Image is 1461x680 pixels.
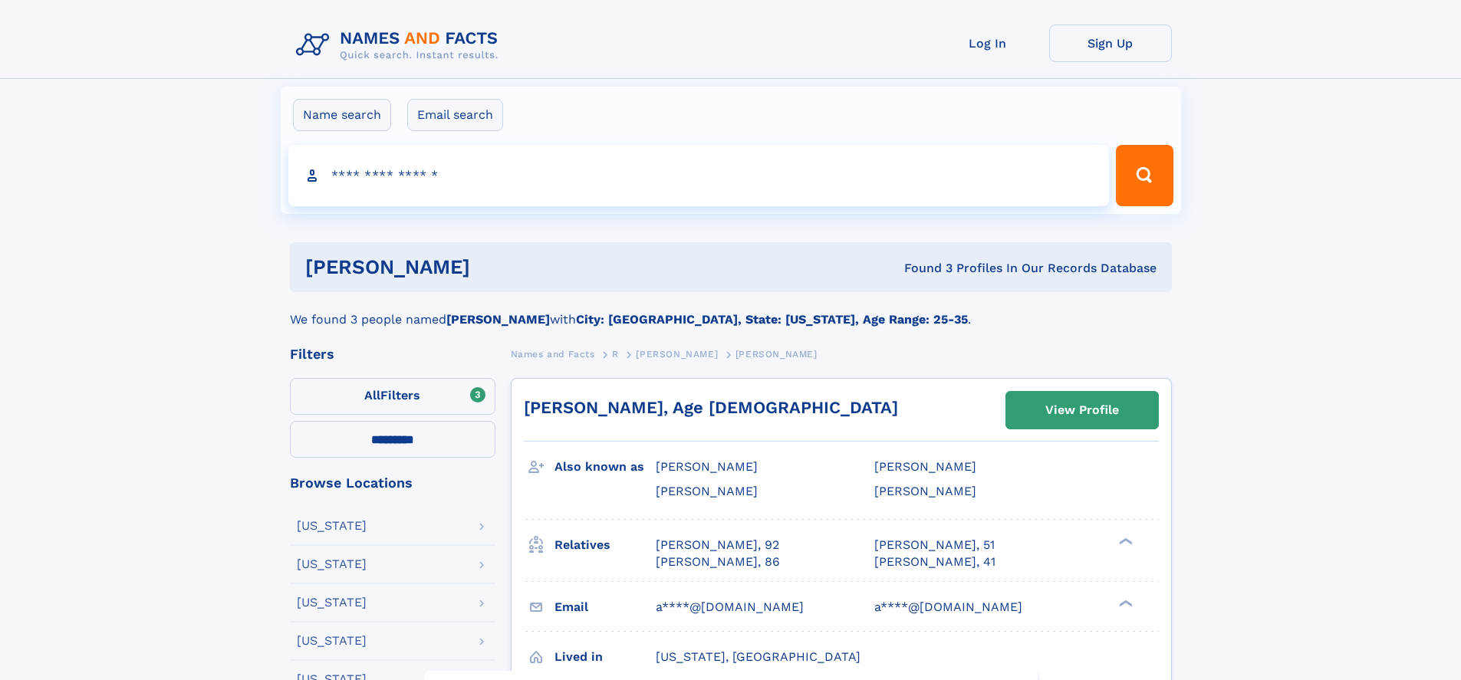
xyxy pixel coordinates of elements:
[636,349,718,360] span: [PERSON_NAME]
[290,292,1172,329] div: We found 3 people named with .
[1115,598,1134,608] div: ❯
[297,596,367,609] div: [US_STATE]
[687,260,1157,277] div: Found 3 Profiles In Our Records Database
[290,347,495,361] div: Filters
[612,349,619,360] span: R
[656,554,780,570] a: [PERSON_NAME], 86
[576,312,968,327] b: City: [GEOGRAPHIC_DATA], State: [US_STATE], Age Range: 25-35
[554,532,656,558] h3: Relatives
[364,388,380,402] span: All
[874,537,995,554] a: [PERSON_NAME], 51
[554,594,656,620] h3: Email
[636,344,718,363] a: [PERSON_NAME]
[1006,392,1158,429] a: View Profile
[1116,145,1173,206] button: Search Button
[290,25,511,66] img: Logo Names and Facts
[1045,393,1119,428] div: View Profile
[446,312,550,327] b: [PERSON_NAME]
[735,349,818,360] span: [PERSON_NAME]
[926,25,1049,62] a: Log In
[874,459,976,474] span: [PERSON_NAME]
[305,258,687,277] h1: [PERSON_NAME]
[524,398,898,417] a: [PERSON_NAME], Age [DEMOGRAPHIC_DATA]
[656,537,779,554] a: [PERSON_NAME], 92
[554,644,656,670] h3: Lived in
[290,476,495,490] div: Browse Locations
[656,649,860,664] span: [US_STATE], [GEOGRAPHIC_DATA]
[656,459,758,474] span: [PERSON_NAME]
[293,99,391,131] label: Name search
[288,145,1110,206] input: search input
[1115,536,1134,546] div: ❯
[297,520,367,532] div: [US_STATE]
[1049,25,1172,62] a: Sign Up
[297,635,367,647] div: [US_STATE]
[297,558,367,570] div: [US_STATE]
[874,484,976,498] span: [PERSON_NAME]
[612,344,619,363] a: R
[554,454,656,480] h3: Also known as
[656,484,758,498] span: [PERSON_NAME]
[407,99,503,131] label: Email search
[874,554,995,570] a: [PERSON_NAME], 41
[290,378,495,415] label: Filters
[511,344,595,363] a: Names and Facts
